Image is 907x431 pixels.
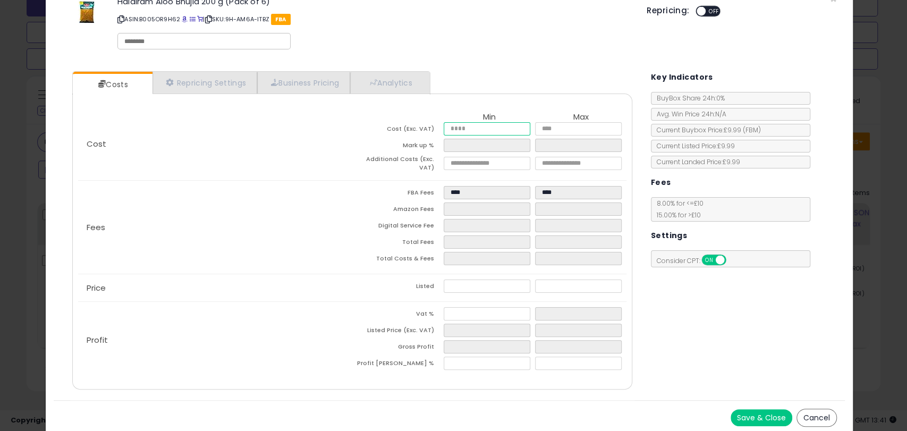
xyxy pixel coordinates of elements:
[651,94,725,103] span: BuyBox Share 24h: 0%
[352,219,444,235] td: Digital Service Fee
[271,14,291,25] span: FBA
[182,15,188,23] a: BuyBox page
[651,256,740,265] span: Consider CPT:
[78,284,352,292] p: Price
[651,71,713,84] h5: Key Indicators
[352,202,444,219] td: Amazon Fees
[535,113,626,122] th: Max
[352,235,444,252] td: Total Fees
[352,155,444,175] td: Additional Costs (Exc. VAT)
[651,125,761,134] span: Current Buybox Price:
[352,252,444,268] td: Total Costs & Fees
[743,125,761,134] span: ( FBM )
[352,280,444,296] td: Listed
[352,122,444,139] td: Cost (Exc. VAT)
[731,409,792,426] button: Save & Close
[651,199,703,219] span: 8.00 % for <= £10
[647,6,689,15] h5: Repricing:
[257,72,350,94] a: Business Pricing
[78,223,352,232] p: Fees
[651,229,687,242] h5: Settings
[352,340,444,357] td: Gross Profit
[651,157,740,166] span: Current Landed Price: £9.99
[152,72,258,94] a: Repricing Settings
[651,109,726,119] span: Avg. Win Price 24h: N/A
[352,186,444,202] td: FBA Fees
[706,7,723,16] span: OFF
[724,256,741,265] span: OFF
[444,113,535,122] th: Min
[78,336,352,344] p: Profit
[352,357,444,373] td: Profit [PERSON_NAME] %
[117,11,631,28] p: ASIN: B005OR9H62 | SKU: 9H-AM6A-ITBZ
[651,141,735,150] span: Current Listed Price: £9.99
[190,15,196,23] a: All offer listings
[78,140,352,148] p: Cost
[796,409,837,427] button: Cancel
[350,72,429,94] a: Analytics
[352,324,444,340] td: Listed Price (Exc. VAT)
[197,15,203,23] a: Your listing only
[702,256,716,265] span: ON
[73,74,151,95] a: Costs
[352,139,444,155] td: Mark up %
[651,210,701,219] span: 15.00 % for > £10
[352,307,444,324] td: Vat %
[651,176,671,189] h5: Fees
[724,125,761,134] span: £9.99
